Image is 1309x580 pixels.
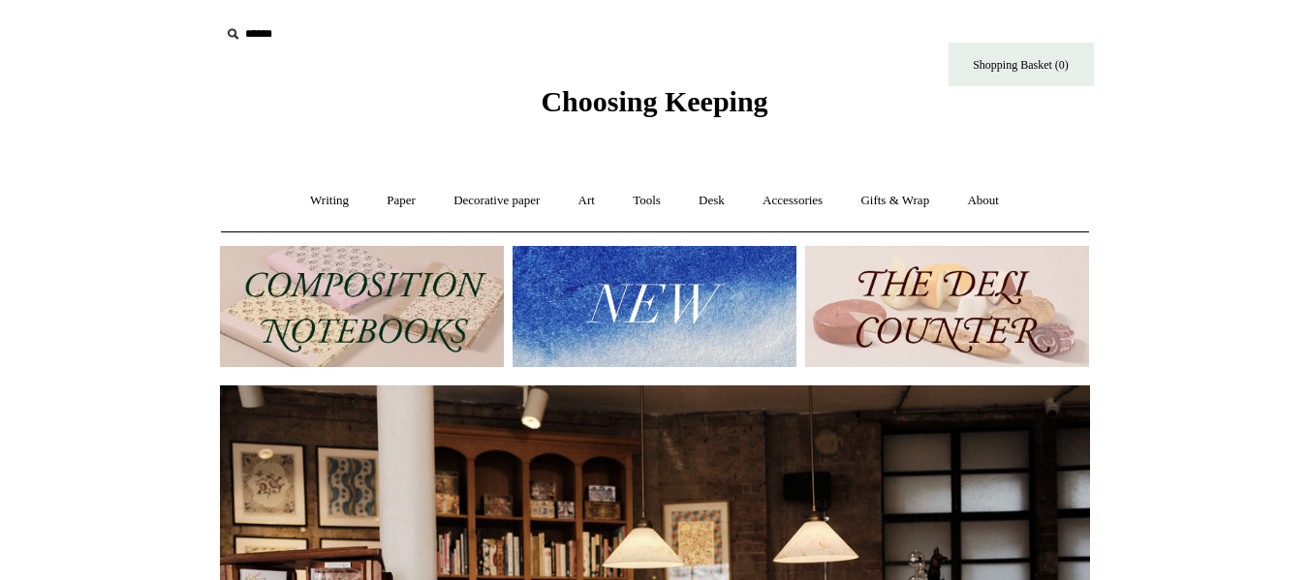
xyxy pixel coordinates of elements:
[950,175,1016,227] a: About
[541,101,767,114] a: Choosing Keeping
[369,175,433,227] a: Paper
[681,175,742,227] a: Desk
[541,85,767,117] span: Choosing Keeping
[561,175,612,227] a: Art
[220,246,504,367] img: 202302 Composition ledgers.jpg__PID:69722ee6-fa44-49dd-a067-31375e5d54ec
[513,246,796,367] img: New.jpg__PID:f73bdf93-380a-4a35-bcfe-7823039498e1
[843,175,947,227] a: Gifts & Wrap
[293,175,366,227] a: Writing
[436,175,557,227] a: Decorative paper
[615,175,678,227] a: Tools
[805,246,1089,367] img: The Deli Counter
[949,43,1094,86] a: Shopping Basket (0)
[745,175,840,227] a: Accessories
